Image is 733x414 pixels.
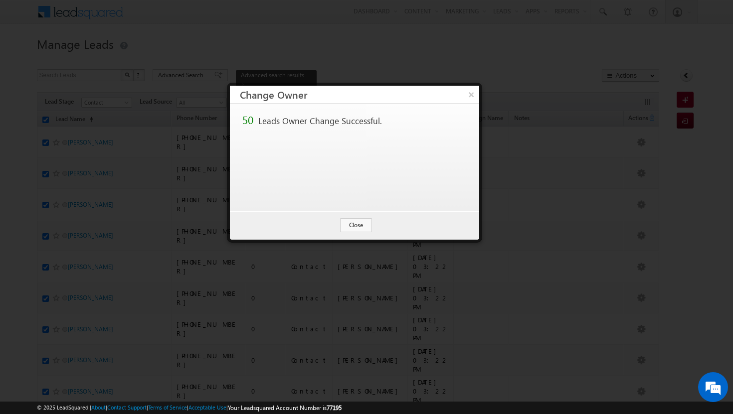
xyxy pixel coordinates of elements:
button: × [463,86,479,103]
span: © 2025 LeadSquared | | | | | [37,403,342,413]
h3: Change Owner [240,86,479,103]
a: Acceptable Use [188,404,226,411]
span: Your Leadsquared Account Number is [228,404,342,412]
button: Close [340,218,372,232]
a: About [91,404,106,411]
td: Leads Owner Change Successful. [256,113,384,128]
span: 77195 [327,404,342,412]
a: Terms of Service [148,404,187,411]
td: 50 [240,113,256,128]
a: Contact Support [107,404,147,411]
